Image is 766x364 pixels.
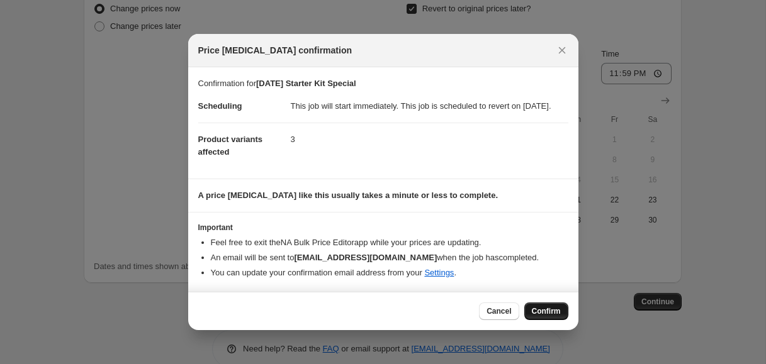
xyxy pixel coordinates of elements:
[479,302,519,320] button: Cancel
[211,267,568,279] li: You can update your confirmation email address from your .
[294,253,437,262] b: [EMAIL_ADDRESS][DOMAIN_NAME]
[198,190,498,200] b: A price [MEDICAL_DATA] like this usually takes a minute or less to complete.
[524,302,568,320] button: Confirm
[198,101,242,111] span: Scheduling
[211,236,568,249] li: Feel free to exit the NA Bulk Price Editor app while your prices are updating.
[198,135,263,157] span: Product variants affected
[211,251,568,264] li: An email will be sent to when the job has completed .
[291,123,568,156] dd: 3
[532,306,561,316] span: Confirm
[256,79,356,88] b: [DATE] Starter Kit Special
[553,41,571,59] button: Close
[487,306,511,316] span: Cancel
[198,77,568,90] p: Confirmation for
[291,90,568,123] dd: This job will start immediately. This job is scheduled to revert on [DATE].
[198,44,352,57] span: Price [MEDICAL_DATA] confirmation
[198,223,568,233] h3: Important
[424,268,454,277] a: Settings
